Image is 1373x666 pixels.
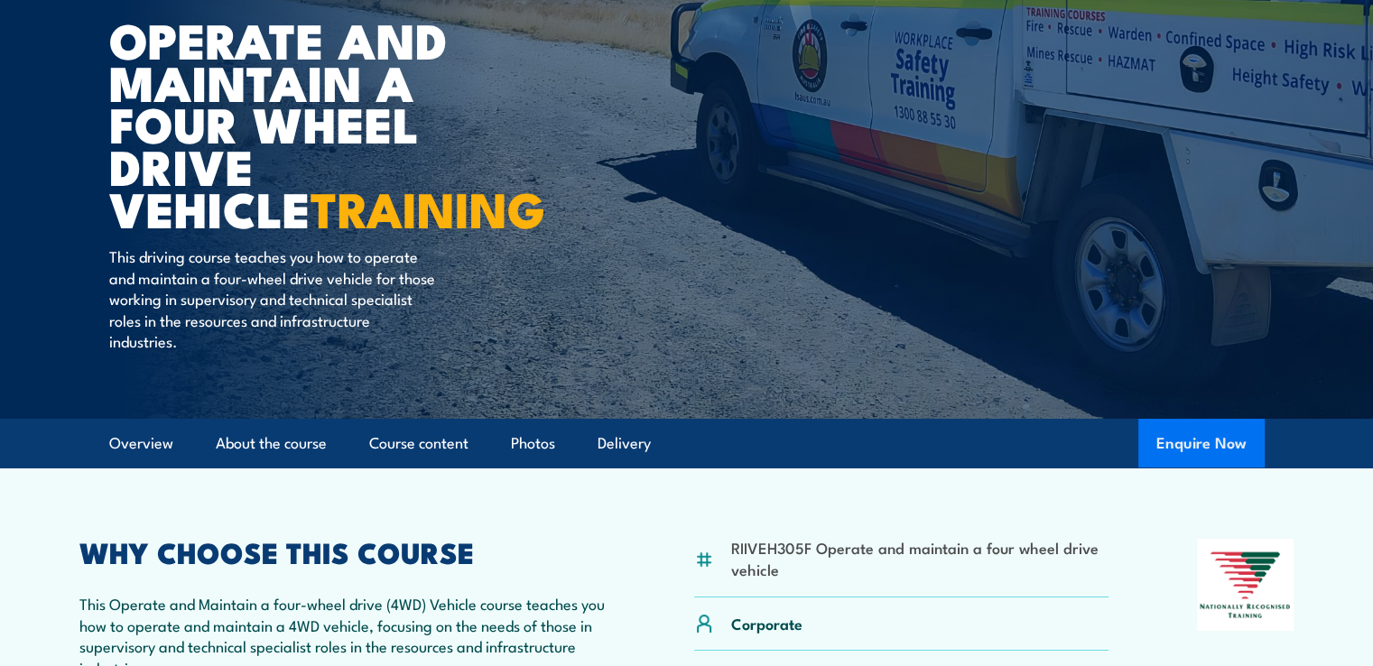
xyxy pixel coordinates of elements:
a: Overview [109,420,173,467]
a: Photos [511,420,555,467]
p: Corporate [731,613,802,634]
img: Nationally Recognised Training logo. [1197,539,1294,631]
h1: Operate and Maintain a Four Wheel Drive Vehicle [109,18,555,229]
a: Delivery [598,420,651,467]
li: RIIVEH305F Operate and maintain a four wheel drive vehicle [731,537,1109,579]
a: About the course [216,420,327,467]
h2: WHY CHOOSE THIS COURSE [79,539,607,564]
button: Enquire Now [1138,419,1265,467]
a: Course content [369,420,468,467]
strong: TRAINING [311,170,545,245]
p: This driving course teaches you how to operate and maintain a four-wheel drive vehicle for those ... [109,245,439,351]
